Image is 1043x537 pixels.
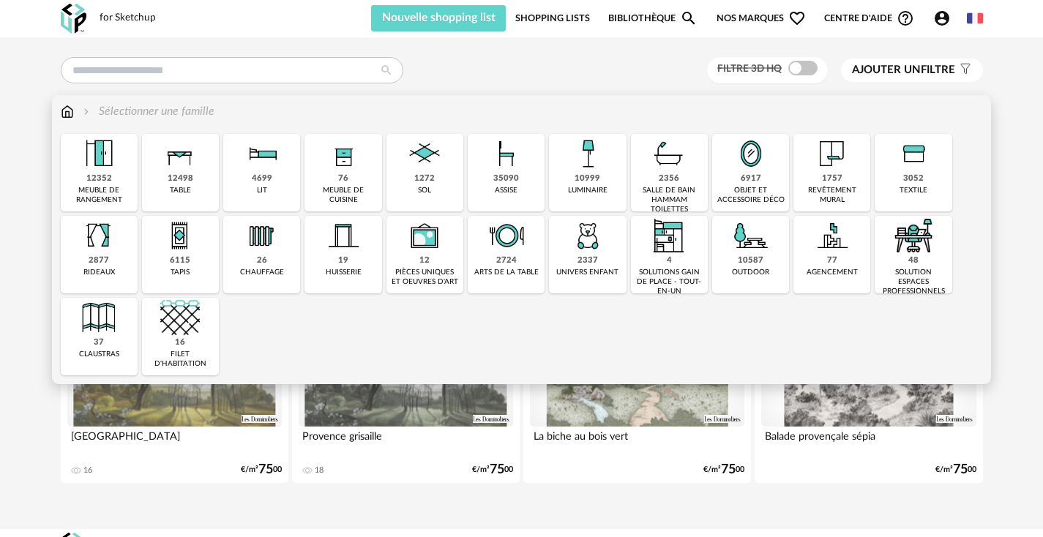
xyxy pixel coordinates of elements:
div: 6917 [741,173,761,184]
img: Literie.png [242,134,282,173]
span: filtre [852,63,955,78]
img: Table.png [160,134,200,173]
img: Tapis.png [160,216,200,255]
span: Filter icon [955,63,972,78]
img: Cloison.png [79,298,119,337]
div: meuble de rangement [65,186,133,205]
div: 12 [419,255,430,266]
img: Assise.png [487,134,526,173]
img: UniversEnfant.png [568,216,608,255]
div: Sélectionner une famille [81,103,214,120]
div: 2337 [577,255,598,266]
div: rideaux [83,268,115,277]
div: objet et accessoire déco [717,186,785,205]
span: Filtre 3D HQ [717,64,782,74]
div: 48 [908,255,919,266]
div: textile [900,186,927,195]
img: Luminaire.png [568,134,608,173]
div: lit [257,186,267,195]
div: solution espaces professionnels [879,268,947,296]
img: ToutEnUn.png [649,216,689,255]
div: 1272 [414,173,435,184]
a: 3D HQ [GEOGRAPHIC_DATA] 16 €/m²7500 [61,299,289,483]
a: Shopping Lists [515,5,590,31]
span: 75 [721,465,736,475]
div: €/m² 00 [472,465,513,475]
div: 6115 [170,255,190,266]
a: 3D HQ Balade provençale sépia €/m²7500 [755,299,983,483]
div: claustras [79,350,119,359]
img: espace-de-travail.png [894,216,933,255]
button: Nouvelle shopping list [371,5,506,31]
img: ArtTable.png [487,216,526,255]
div: 37 [94,337,104,348]
div: 35090 [493,173,519,184]
img: Textile.png [894,134,933,173]
div: assise [495,186,517,195]
div: €/m² 00 [703,465,744,475]
img: svg+xml;base64,PHN2ZyB3aWR0aD0iMTYiIGhlaWdodD0iMTYiIHZpZXdCb3g9IjAgMCAxNiAxNiIgZmlsbD0ibm9uZSIgeG... [81,103,92,120]
div: €/m² 00 [241,465,282,475]
div: 12352 [86,173,112,184]
div: revêtement mural [798,186,866,205]
img: Huiserie.png [324,216,363,255]
a: 3D HQ Provence grisaille 18 €/m²7500 [292,299,520,483]
div: solutions gain de place - tout-en-un [635,268,703,296]
div: 4699 [252,173,272,184]
div: for Sketchup [100,12,156,25]
div: €/m² 00 [935,465,976,475]
div: luminaire [568,186,608,195]
div: 18 [315,465,324,476]
div: pièces uniques et oeuvres d'art [391,268,459,287]
div: 12498 [168,173,193,184]
div: Provence grisaille [299,427,514,456]
div: 16 [83,465,92,476]
img: Salle%20de%20bain.png [649,134,689,173]
img: Meuble%20de%20rangement.png [79,134,119,173]
div: 2877 [89,255,109,266]
div: 77 [827,255,837,266]
span: 75 [953,465,968,475]
div: 1757 [822,173,842,184]
span: Centre d'aideHelp Circle Outline icon [824,10,914,27]
span: Nos marques [717,5,806,31]
img: svg+xml;base64,PHN2ZyB3aWR0aD0iMTYiIGhlaWdodD0iMTciIHZpZXdCb3g9IjAgMCAxNiAxNyIgZmlsbD0ibm9uZSIgeG... [61,103,74,120]
div: sol [418,186,431,195]
div: 16 [175,337,185,348]
div: outdoor [732,268,769,277]
div: 26 [257,255,267,266]
div: La biche au bois vert [530,427,745,456]
div: 4 [667,255,672,266]
img: Agencement.png [812,216,852,255]
span: Ajouter un [852,64,921,75]
div: Balade provençale sépia [761,427,976,456]
div: univers enfant [556,268,618,277]
span: Heart Outline icon [788,10,806,27]
div: chauffage [240,268,284,277]
button: Ajouter unfiltre Filter icon [841,59,983,82]
span: 75 [490,465,504,475]
a: BibliothèqueMagnify icon [608,5,698,31]
div: 76 [338,173,348,184]
div: huisserie [326,268,362,277]
span: Account Circle icon [933,10,957,27]
span: Account Circle icon [933,10,951,27]
span: Help Circle Outline icon [897,10,914,27]
img: Outdoor.png [731,216,771,255]
img: Miroir.png [731,134,771,173]
img: filet.png [160,298,200,337]
div: meuble de cuisine [309,186,377,205]
span: 75 [258,465,273,475]
div: 2724 [496,255,517,266]
div: 3052 [903,173,924,184]
div: 10587 [738,255,763,266]
img: Sol.png [405,134,444,173]
a: 3D HQ La biche au bois vert €/m²7500 [523,299,752,483]
img: Rangement.png [324,134,363,173]
div: salle de bain hammam toilettes [635,186,703,214]
div: filet d'habitation [146,350,214,369]
img: fr [967,10,983,26]
div: 2356 [659,173,679,184]
div: [GEOGRAPHIC_DATA] [67,427,283,456]
img: Rideaux.png [79,216,119,255]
